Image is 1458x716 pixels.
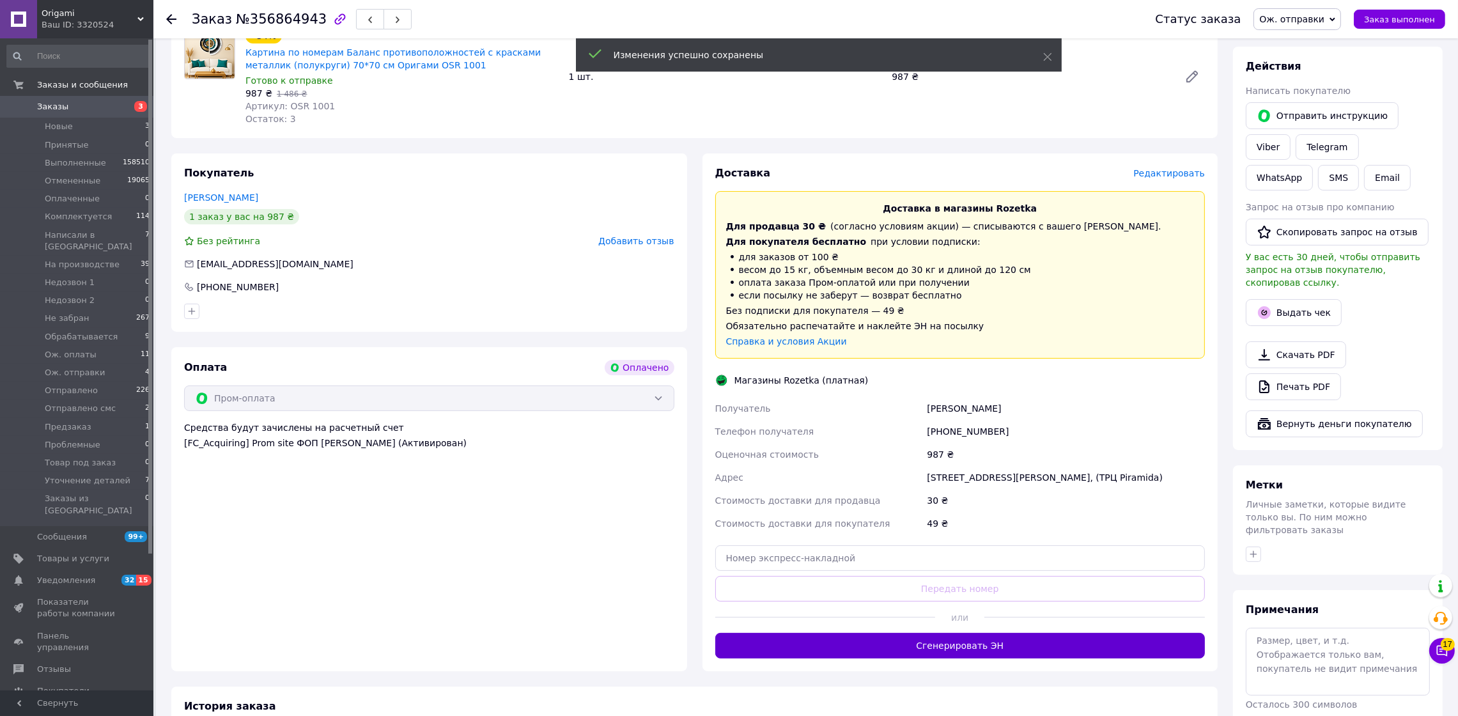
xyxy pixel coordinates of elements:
[726,263,1195,276] li: весом до 15 кг, объемным весом до 30 кг и длиной до 120 см
[145,121,150,132] span: 3
[715,426,814,437] span: Телефон получателя
[37,685,89,697] span: Покупатели
[45,121,73,132] span: Новые
[1156,13,1241,26] div: Статус заказа
[136,575,151,586] span: 15
[37,596,118,619] span: Показатели работы компании
[145,457,150,469] span: 0
[924,466,1207,489] div: [STREET_ADDRESS][PERSON_NAME], (ТРЦ Piramida)
[45,277,95,288] span: Недозвон 1
[166,13,176,26] div: Вернуться назад
[715,495,881,506] span: Стоимость доставки для продавца
[715,518,890,529] span: Стоимость доставки для покупателя
[715,167,771,179] span: Доставка
[184,361,227,373] span: Оплата
[136,385,150,396] span: 226
[726,320,1195,332] div: Обязательно распечатайте и наклейте ЭН на посылку
[887,68,1174,86] div: 987 ₴
[726,336,847,346] a: Справка и условия Акции
[1354,10,1445,29] button: Заказ выполнен
[121,575,136,586] span: 32
[134,101,147,112] span: 3
[37,101,68,113] span: Заказы
[45,367,105,378] span: Ож. отправки
[184,167,254,179] span: Покупатель
[731,374,872,387] div: Магазины Rozetka (платная)
[1246,86,1351,96] span: Написать покупателю
[1246,499,1406,535] span: Личные заметки, которые видите только вы. По ним можно фильтровать заказы
[245,101,335,111] span: Артикул: OSR 1001
[245,47,541,70] a: Картина по номерам Баланс противоположностей с красками металлик (полукруги) 70*70 см Оригами OSR...
[935,611,984,624] span: или
[1246,134,1291,160] a: Viber
[184,192,258,203] a: [PERSON_NAME]
[45,211,112,222] span: Комплектуется
[145,139,150,151] span: 0
[123,157,150,169] span: 158510
[141,259,150,270] span: 39
[1246,219,1429,245] button: Скопировать запрос на отзыв
[184,700,276,712] span: История заказа
[614,49,1011,61] div: Изменения успешно сохранены
[6,45,151,68] input: Поиск
[605,360,674,375] div: Оплачено
[924,489,1207,512] div: 30 ₴
[185,29,235,79] img: Картина по номерам Баланс противоположностей с красками металлик (полукруги) 70*70 см Оригами OSR...
[45,193,100,205] span: Оплаченные
[726,276,1195,289] li: оплата заказа Пром-оплатой или при получении
[197,236,260,246] span: Без рейтинга
[883,203,1037,214] span: Доставка в магазины Rozetka
[196,281,280,293] div: [PHONE_NUMBER]
[245,114,296,124] span: Остаток: 3
[145,331,150,343] span: 9
[1133,168,1205,178] span: Редактировать
[125,531,147,542] span: 99+
[1259,14,1324,24] span: Ож. отправки
[1364,15,1435,24] span: Заказ выполнен
[277,89,307,98] span: 1 486 ₴
[1246,202,1395,212] span: Запрос на отзыв про компанию
[145,277,150,288] span: 0
[37,575,95,586] span: Уведомления
[184,421,674,449] div: Средства будут зачислены на расчетный счет
[726,235,1195,248] div: при условии подписки:
[715,449,819,460] span: Оценочная стоимость
[1246,603,1319,616] span: Примечания
[1429,638,1455,664] button: Чат с покупателем17
[45,157,106,169] span: Выполненные
[1246,341,1346,368] a: Скачать PDF
[726,221,826,231] span: Для продавца 30 ₴
[42,8,137,19] span: Origami
[1179,64,1205,89] a: Редактировать
[924,443,1207,466] div: 987 ₴
[924,420,1207,443] div: [PHONE_NUMBER]
[45,331,118,343] span: Обрабатывается
[45,230,145,253] span: Написали в [GEOGRAPHIC_DATA]
[598,236,674,246] span: Добавить отзыв
[1246,299,1342,326] button: Выдать чек
[45,313,89,324] span: Не забран
[726,304,1195,317] div: Без подписки для покупателя — 49 ₴
[45,175,100,187] span: Отмененные
[136,211,150,222] span: 114
[145,421,150,433] span: 1
[924,512,1207,535] div: 49 ₴
[245,75,333,86] span: Готово к отправке
[45,475,130,486] span: Уточнение деталей
[45,139,89,151] span: Принятые
[45,385,98,396] span: Отправлено
[145,193,150,205] span: 0
[1246,165,1313,191] a: WhatsApp
[564,68,887,86] div: 1 шт.
[184,437,674,449] div: [FC_Acquiring] Prom site ФОП [PERSON_NAME] (Активирован)
[1246,479,1283,491] span: Метки
[37,630,118,653] span: Панель управления
[715,633,1206,658] button: Сгенерировать ЭН
[145,403,150,414] span: 2
[197,259,353,269] span: [EMAIL_ADDRESS][DOMAIN_NAME]
[45,457,116,469] span: Товар под заказ
[145,475,150,486] span: 7
[37,664,71,675] span: Отзывы
[245,88,272,98] span: 987 ₴
[45,295,95,306] span: Недозвон 2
